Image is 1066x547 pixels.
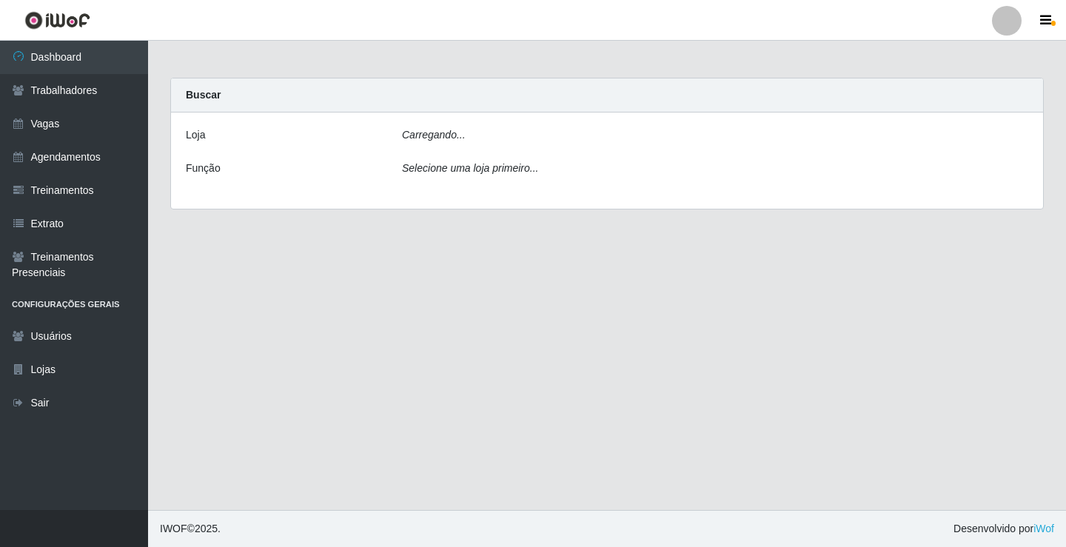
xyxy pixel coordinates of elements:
[402,162,538,174] i: Selecione uma loja primeiro...
[160,523,187,534] span: IWOF
[186,127,205,143] label: Loja
[24,11,90,30] img: CoreUI Logo
[186,89,221,101] strong: Buscar
[1033,523,1054,534] a: iWof
[402,129,466,141] i: Carregando...
[160,521,221,537] span: © 2025 .
[953,521,1054,537] span: Desenvolvido por
[186,161,221,176] label: Função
